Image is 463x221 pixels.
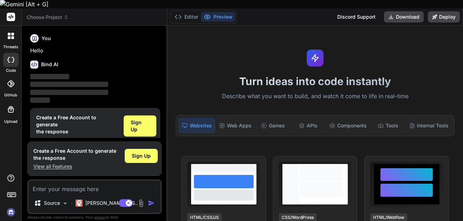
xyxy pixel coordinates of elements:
div: Components [327,118,370,133]
div: Web Apps [216,118,254,133]
div: Internal Tools [406,118,451,133]
div: Games [256,118,290,133]
label: GitHub [4,92,17,98]
span: privacy [94,215,107,219]
img: icon [148,200,155,207]
p: Describe what you want to build, and watch it come to life in real-time [171,92,459,101]
span: Choose Project [27,14,69,21]
h1: Create a Free Account to generate the response [33,147,116,162]
label: threads [3,44,18,50]
h1: Create a Free Account to generate the response [36,114,118,135]
img: attachment [137,199,145,207]
span: Sign Up [131,119,149,133]
img: Pick Models [62,200,68,206]
p: Always double-check its answers. Your in Bind [27,214,162,221]
button: Download [384,11,424,23]
p: View all Features [33,163,116,170]
img: Claude 4 Sonnet [76,200,83,207]
span: ‌ [30,90,108,95]
p: [PERSON_NAME] 4 S.. [85,200,138,207]
h1: Turn ideas into code instantly [171,75,459,88]
p: Hello [30,47,160,55]
p: View all Features [36,137,118,144]
span: ‌ [30,74,69,79]
p: Source [44,200,60,207]
span: Sign Up [132,152,151,159]
button: Deploy [428,11,460,23]
img: signin [5,206,17,218]
button: Preview [201,12,235,22]
span: ‌ [30,97,50,103]
label: Upload [4,119,18,125]
button: Editor [172,12,201,22]
span: ‌ [30,82,108,87]
div: Tools [371,118,405,133]
div: Websites [179,118,215,133]
h6: Bind AI [41,61,58,68]
h6: You [41,35,51,42]
label: code [6,68,16,74]
div: APIs [291,118,325,133]
div: Discord Support [333,11,380,23]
